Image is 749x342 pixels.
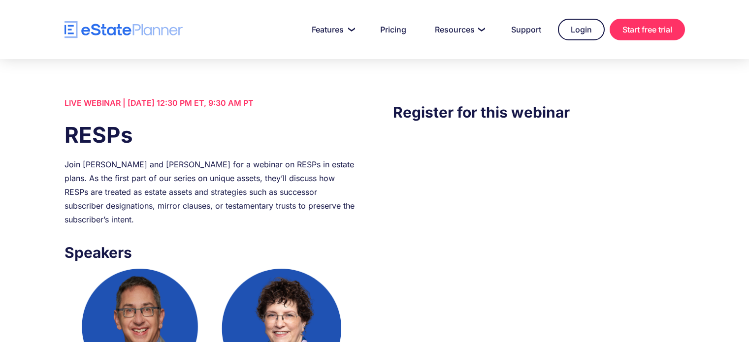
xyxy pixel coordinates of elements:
div: Join [PERSON_NAME] and [PERSON_NAME] for a webinar on RESPs in estate plans. As the first part of... [65,157,356,226]
div: LIVE WEBINAR | [DATE] 12:30 PM ET, 9:30 AM PT [65,96,356,110]
a: Start free trial [610,19,685,40]
h3: Speakers [65,241,356,264]
a: Pricing [368,20,418,39]
iframe: Form 0 [393,143,684,319]
a: Support [499,20,553,39]
h3: Register for this webinar [393,101,684,124]
a: Features [300,20,363,39]
h1: RESPs [65,120,356,150]
a: home [65,21,183,38]
a: Login [558,19,605,40]
a: Resources [423,20,494,39]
